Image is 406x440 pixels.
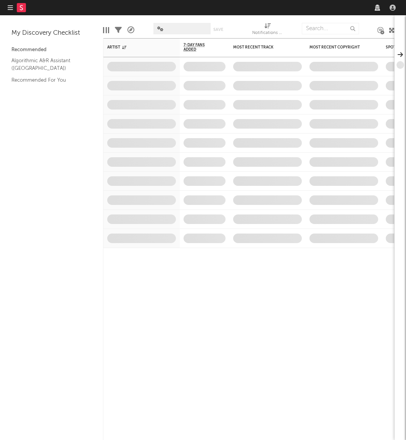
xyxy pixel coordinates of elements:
[213,27,223,32] button: Save
[107,45,164,50] div: Artist
[11,56,84,72] a: Algorithmic A&R Assistant ([GEOGRAPHIC_DATA])
[127,19,134,41] div: A&R Pipeline
[252,19,283,41] div: Notifications (Artist)
[309,45,367,50] div: Most Recent Copyright
[115,19,122,41] div: Filters
[11,29,92,38] div: My Discovery Checklist
[103,19,109,41] div: Edit Columns
[11,45,92,55] div: Recommended
[233,45,290,50] div: Most Recent Track
[252,29,283,38] div: Notifications (Artist)
[302,23,359,34] input: Search...
[184,43,214,52] span: 7-Day Fans Added
[11,76,84,84] a: Recommended For You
